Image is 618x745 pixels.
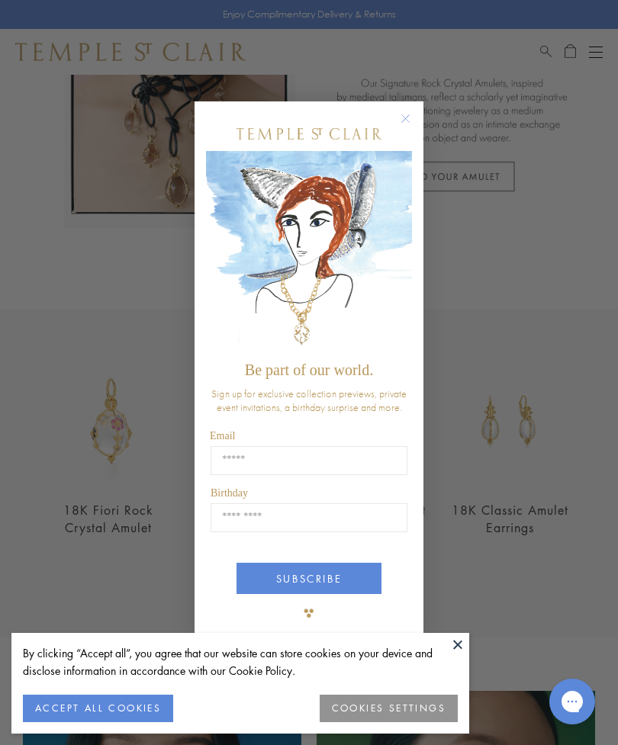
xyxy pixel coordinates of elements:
img: Temple St. Clair [237,128,381,140]
iframe: Gorgias live chat messenger [542,673,603,730]
span: Sign up for exclusive collection previews, private event invitations, a birthday surprise and more. [211,387,407,414]
button: COOKIES SETTINGS [320,695,458,722]
span: Birthday [211,487,248,499]
div: By clicking “Accept all”, you agree that our website can store cookies on your device and disclos... [23,644,458,679]
span: Email [210,430,235,442]
button: SUBSCRIBE [237,563,381,594]
img: c4a9eb12-d91a-4d4a-8ee0-386386f4f338.jpeg [206,151,412,355]
button: ACCEPT ALL COOKIES [23,695,173,722]
span: Be part of our world. [245,361,373,378]
input: Email [211,446,407,475]
img: TSC [294,598,324,628]
button: Close dialog [404,117,423,136]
